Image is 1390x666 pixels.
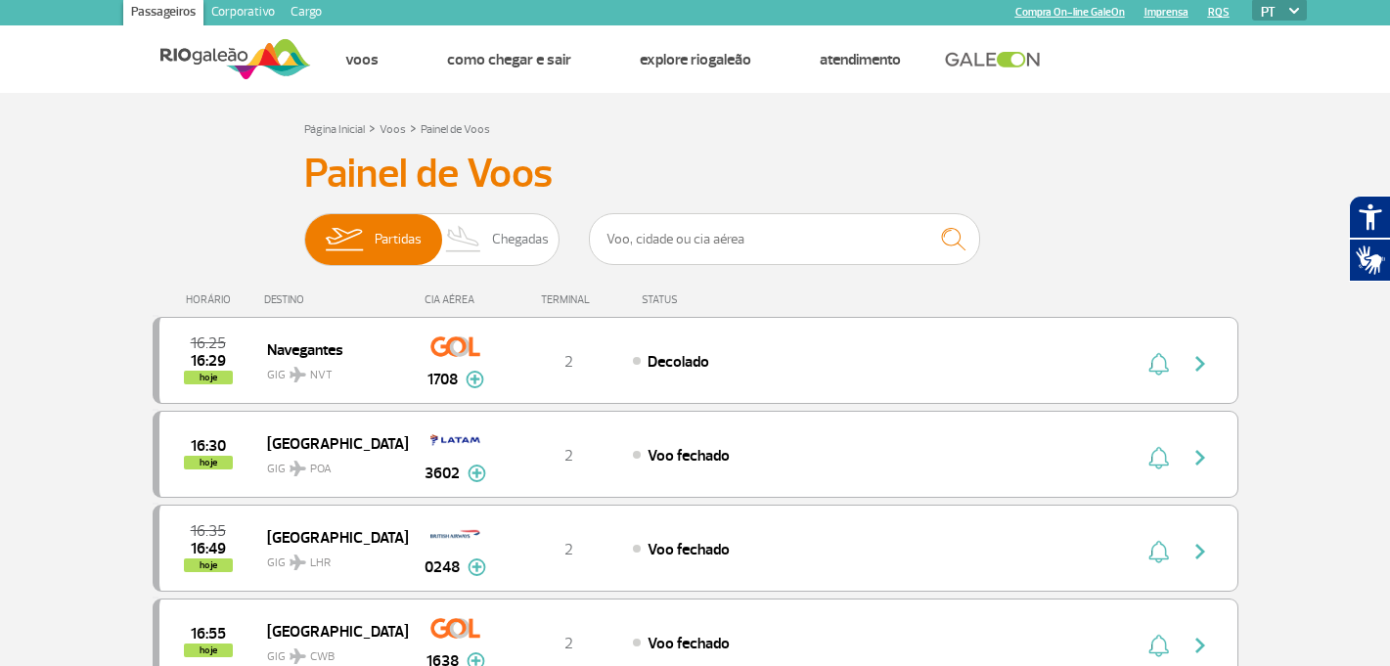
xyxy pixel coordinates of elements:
[184,558,233,572] span: hoje
[1144,6,1188,19] a: Imprensa
[648,446,730,466] span: Voo fechado
[1148,446,1169,469] img: sino-painel-voo.svg
[310,648,335,666] span: CWB
[468,465,486,482] img: mais-info-painel-voo.svg
[1148,540,1169,563] img: sino-painel-voo.svg
[425,462,460,485] span: 3602
[380,122,406,137] a: Voos
[632,293,791,306] div: STATUS
[410,116,417,139] a: >
[407,293,505,306] div: CIA AÉREA
[820,50,901,69] a: Atendimento
[290,461,306,476] img: destiny_airplane.svg
[1208,6,1230,19] a: RQS
[505,293,632,306] div: TERMINAL
[267,430,392,456] span: [GEOGRAPHIC_DATA]
[184,456,233,469] span: hoje
[1148,634,1169,657] img: sino-painel-voo.svg
[191,439,226,453] span: 2025-10-01 16:30:00
[191,524,226,538] span: 2025-10-01 16:35:00
[267,524,392,550] span: [GEOGRAPHIC_DATA]
[375,214,422,265] span: Partidas
[435,214,493,265] img: slider-desembarque
[564,540,573,559] span: 2
[466,371,484,388] img: mais-info-painel-voo.svg
[310,461,332,478] span: POA
[421,122,490,137] a: Painel de Voos
[191,354,226,368] span: 2025-10-01 16:29:58
[1015,6,1125,19] a: Compra On-line GaleOn
[184,371,233,384] span: hoje
[1188,446,1212,469] img: seta-direita-painel-voo.svg
[1349,196,1390,282] div: Plugin de acessibilidade da Hand Talk.
[1188,634,1212,657] img: seta-direita-painel-voo.svg
[648,352,709,372] span: Decolado
[564,446,573,466] span: 2
[564,634,573,653] span: 2
[1188,352,1212,376] img: seta-direita-painel-voo.svg
[492,214,549,265] span: Chegadas
[369,116,376,139] a: >
[158,293,265,306] div: HORÁRIO
[191,627,226,641] span: 2025-10-01 16:55:00
[468,558,486,576] img: mais-info-painel-voo.svg
[345,50,379,69] a: Voos
[447,50,571,69] a: Como chegar e sair
[290,367,306,382] img: destiny_airplane.svg
[648,634,730,653] span: Voo fechado
[640,50,751,69] a: Explore RIOgaleão
[267,638,392,666] span: GIG
[267,356,392,384] span: GIG
[267,450,392,478] span: GIG
[290,648,306,664] img: destiny_airplane.svg
[267,618,392,644] span: [GEOGRAPHIC_DATA]
[304,150,1087,199] h3: Painel de Voos
[589,213,980,265] input: Voo, cidade ou cia aérea
[1349,196,1390,239] button: Abrir recursos assistivos.
[264,293,407,306] div: DESTINO
[290,555,306,570] img: destiny_airplane.svg
[191,336,226,350] span: 2025-10-01 16:25:00
[1148,352,1169,376] img: sino-painel-voo.svg
[1349,239,1390,282] button: Abrir tradutor de língua de sinais.
[191,542,226,555] span: 2025-10-01 16:49:00
[425,555,460,579] span: 0248
[184,644,233,657] span: hoje
[267,336,392,362] span: Navegantes
[648,540,730,559] span: Voo fechado
[564,352,573,372] span: 2
[310,555,331,572] span: LHR
[304,122,365,137] a: Página Inicial
[427,368,458,391] span: 1708
[310,367,333,384] span: NVT
[313,214,375,265] img: slider-embarque
[267,544,392,572] span: GIG
[1188,540,1212,563] img: seta-direita-painel-voo.svg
